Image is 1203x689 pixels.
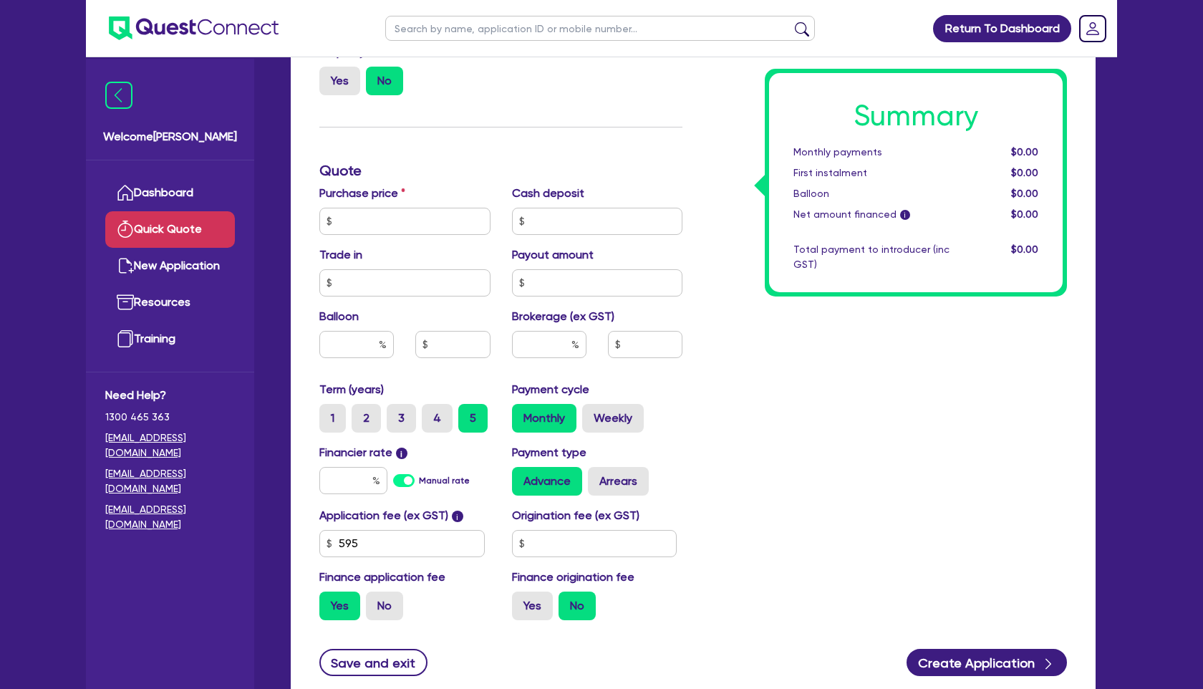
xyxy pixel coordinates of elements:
label: Payment cycle [512,381,589,398]
a: Resources [105,284,235,321]
label: Advance [512,467,582,496]
label: Yes [512,592,553,620]
label: Finance application fee [319,569,445,586]
span: $0.00 [1011,208,1038,220]
label: 2 [352,404,381,433]
label: Manual rate [419,474,470,487]
img: quick-quote [117,221,134,238]
label: 1 [319,404,346,433]
span: i [452,511,463,522]
label: Finance origination fee [512,569,634,586]
a: Training [105,321,235,357]
div: Balloon [783,186,960,201]
button: Create Application [907,649,1067,676]
a: [EMAIL_ADDRESS][DOMAIN_NAME] [105,466,235,496]
img: training [117,330,134,347]
label: Application fee (ex GST) [319,507,448,524]
label: 3 [387,404,416,433]
img: resources [117,294,134,311]
label: No [366,67,403,95]
label: Trade in [319,246,362,264]
span: $0.00 [1011,244,1038,255]
label: Purchase price [319,185,405,202]
a: New Application [105,248,235,284]
span: i [396,448,407,459]
span: $0.00 [1011,188,1038,199]
label: Weekly [582,404,644,433]
a: Dashboard [105,175,235,211]
div: Net amount financed [783,207,960,222]
a: Return To Dashboard [933,15,1071,42]
h3: Quote [319,162,682,179]
a: Quick Quote [105,211,235,248]
label: Yes [319,67,360,95]
label: Balloon [319,308,359,325]
div: First instalment [783,165,960,180]
label: No [559,592,596,620]
label: Monthly [512,404,576,433]
img: quest-connect-logo-blue [109,16,279,40]
label: Term (years) [319,381,384,398]
a: Dropdown toggle [1074,10,1111,47]
label: 4 [422,404,453,433]
a: [EMAIL_ADDRESS][DOMAIN_NAME] [105,502,235,532]
label: No [366,592,403,620]
button: Save and exit [319,649,427,676]
label: Payment type [512,444,586,461]
img: icon-menu-close [105,82,132,109]
label: Origination fee (ex GST) [512,507,639,524]
input: Search by name, application ID or mobile number... [385,16,815,41]
label: Yes [319,592,360,620]
h1: Summary [793,99,1038,133]
div: Monthly payments [783,145,960,160]
span: $0.00 [1011,167,1038,178]
a: [EMAIL_ADDRESS][DOMAIN_NAME] [105,430,235,461]
label: Cash deposit [512,185,584,202]
div: Total payment to introducer (inc GST) [783,242,960,272]
span: i [900,211,910,221]
span: 1300 465 363 [105,410,235,425]
span: $0.00 [1011,146,1038,158]
label: Brokerage (ex GST) [512,308,614,325]
label: Arrears [588,467,649,496]
span: Welcome [PERSON_NAME] [103,128,237,145]
label: Payout amount [512,246,594,264]
label: 5 [458,404,488,433]
label: Financier rate [319,444,407,461]
img: new-application [117,257,134,274]
span: Need Help? [105,387,235,404]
